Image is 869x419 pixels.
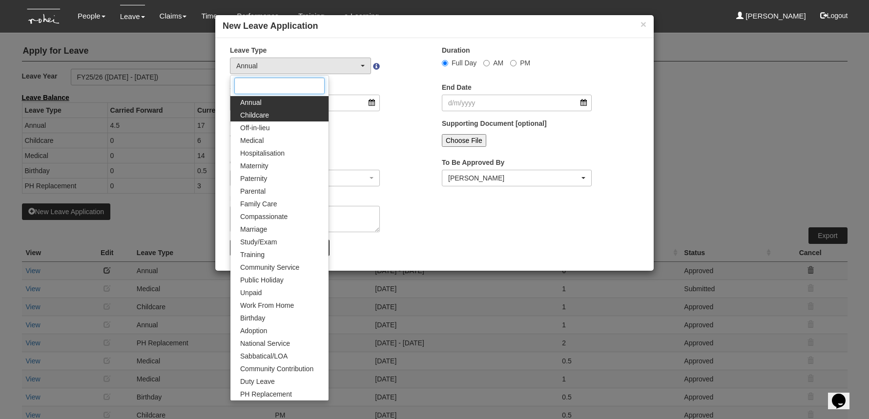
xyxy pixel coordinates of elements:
span: Community Service [240,262,299,272]
span: Public Holiday [240,275,284,285]
b: New Leave Application [223,21,318,31]
label: End Date [442,82,472,92]
span: Duty Leave [240,377,275,386]
span: Off-in-lieu [240,123,269,133]
span: AM [493,59,503,67]
span: PM [520,59,530,67]
input: Search [234,78,325,94]
span: Full Day [452,59,476,67]
span: Unpaid [240,288,262,298]
span: Marriage [240,224,267,234]
span: Medical [240,136,264,145]
span: National Service [240,339,290,348]
span: Paternity [240,174,267,183]
span: Maternity [240,161,269,171]
button: × [641,19,646,29]
iframe: chat widget [828,380,859,409]
span: Birthday [240,313,265,323]
span: Community Contribution [240,364,313,374]
input: d/m/yyyy [442,95,592,111]
span: Study/Exam [240,237,277,247]
button: Annual [230,58,371,74]
span: Parental [240,186,266,196]
span: Adoption [240,326,267,336]
button: Rachel Khoo [442,170,592,186]
span: Training [240,250,265,259]
span: Childcare [240,110,269,120]
span: Family Care [240,199,277,209]
span: Compassionate [240,212,288,221]
label: Duration [442,45,470,55]
span: Work From Home [240,300,294,310]
label: Leave Type [230,45,267,55]
div: Annual [236,61,359,71]
span: Hospitalisation [240,148,285,158]
input: Choose File [442,134,486,147]
label: Supporting Document [optional] [442,119,547,128]
span: Sabbatical/LOA [240,351,288,361]
div: [PERSON_NAME] [448,173,579,183]
span: PH Replacement [240,389,292,399]
label: To Be Approved By [442,158,504,167]
span: Annual [240,98,262,107]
